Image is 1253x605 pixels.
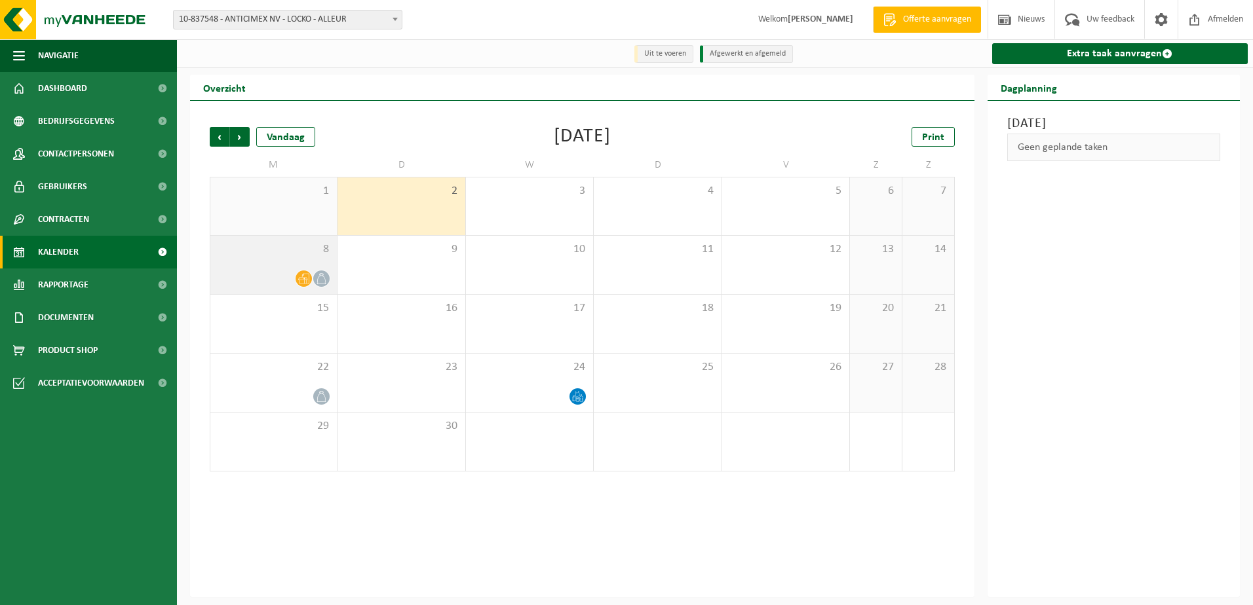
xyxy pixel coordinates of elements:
span: Navigatie [38,39,79,72]
span: Gebruikers [38,170,87,203]
span: 13 [857,242,895,257]
span: 3 [472,184,587,198]
span: Print [922,132,944,143]
span: 1 [217,184,330,198]
td: V [722,153,850,177]
li: Uit te voeren [634,45,693,63]
span: 4 [600,184,714,198]
span: 22 [217,360,330,375]
td: M [210,153,337,177]
span: 19 [729,301,843,316]
span: 10 [472,242,587,257]
li: Afgewerkt en afgemeld [700,45,793,63]
h2: Dagplanning [988,75,1070,100]
a: Offerte aanvragen [873,7,981,33]
span: Volgende [230,127,250,147]
div: [DATE] [554,127,611,147]
span: 5 [729,184,843,198]
td: Z [850,153,902,177]
span: Offerte aanvragen [900,13,974,26]
span: Contactpersonen [38,137,114,170]
span: 28 [909,360,948,375]
div: Vandaag [256,127,315,147]
span: 12 [729,242,843,257]
span: Product Shop [38,334,98,367]
span: 11 [600,242,714,257]
td: D [594,153,722,177]
span: Dashboard [38,72,87,105]
span: 6 [857,184,895,198]
span: 29 [217,419,330,433]
span: Acceptatievoorwaarden [38,367,144,399]
td: Z [902,153,955,177]
span: Rapportage [38,268,88,301]
span: 2 [344,184,458,198]
span: 26 [729,360,843,375]
a: Print [912,127,955,147]
h3: [DATE] [1007,114,1221,134]
span: 14 [909,242,948,257]
span: 10-837548 - ANTICIMEX NV - LOCKO - ALLEUR [174,10,402,29]
span: 25 [600,360,714,375]
span: 15 [217,301,330,316]
span: 16 [344,301,458,316]
span: 20 [857,301,895,316]
td: W [466,153,594,177]
span: 24 [472,360,587,375]
span: 18 [600,301,714,316]
span: Documenten [38,301,94,334]
h2: Overzicht [190,75,259,100]
span: 21 [909,301,948,316]
span: 7 [909,184,948,198]
a: Extra taak aanvragen [992,43,1248,64]
span: 17 [472,301,587,316]
span: Contracten [38,203,89,236]
span: Kalender [38,236,79,268]
span: Vorige [210,127,229,147]
span: 23 [344,360,458,375]
span: Bedrijfsgegevens [38,105,115,137]
span: 27 [857,360,895,375]
strong: [PERSON_NAME] [788,14,853,24]
span: 9 [344,242,458,257]
td: D [337,153,465,177]
span: 10-837548 - ANTICIMEX NV - LOCKO - ALLEUR [173,10,402,29]
span: 30 [344,419,458,433]
span: 8 [217,242,330,257]
div: Geen geplande taken [1007,134,1221,161]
